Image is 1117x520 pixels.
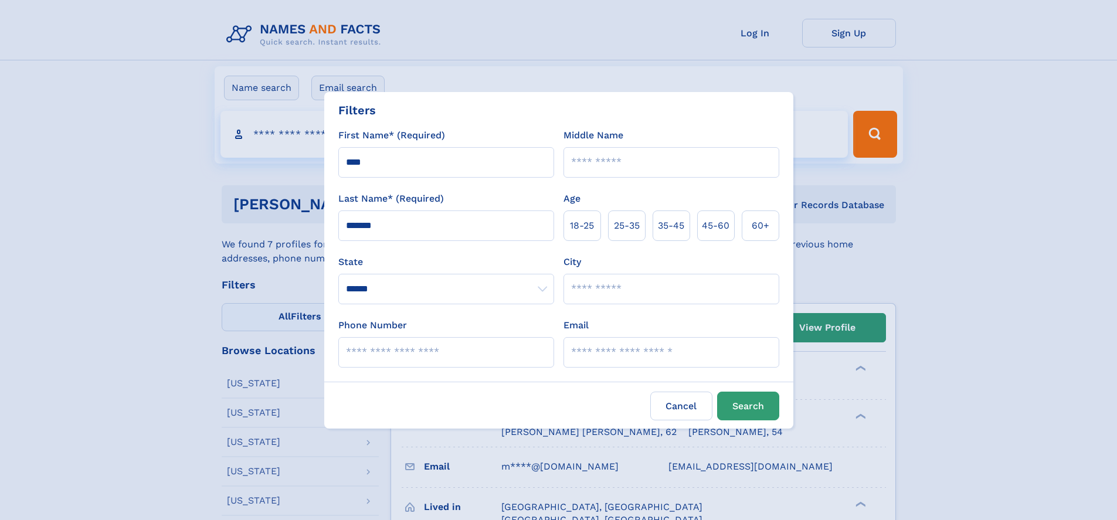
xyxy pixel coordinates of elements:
[717,392,779,420] button: Search
[338,101,376,119] div: Filters
[614,219,640,233] span: 25‑35
[650,392,712,420] label: Cancel
[563,255,581,269] label: City
[338,192,444,206] label: Last Name* (Required)
[658,219,684,233] span: 35‑45
[563,192,580,206] label: Age
[338,128,445,142] label: First Name* (Required)
[563,128,623,142] label: Middle Name
[570,219,594,233] span: 18‑25
[563,318,589,332] label: Email
[338,255,554,269] label: State
[752,219,769,233] span: 60+
[338,318,407,332] label: Phone Number
[702,219,729,233] span: 45‑60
